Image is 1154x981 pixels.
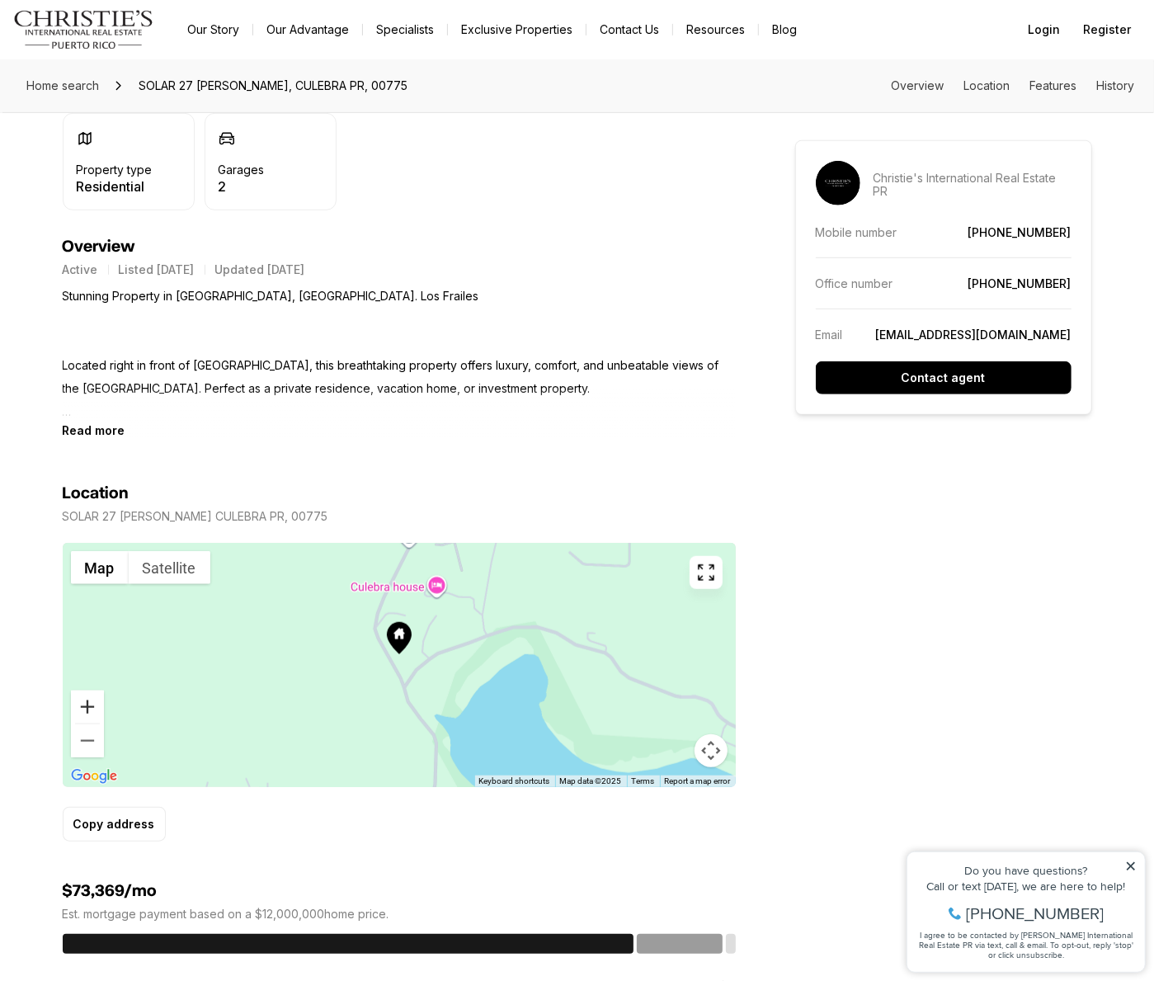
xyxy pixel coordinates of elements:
a: Our Story [174,18,252,41]
p: Property type [77,163,153,177]
p: Office number [816,276,893,290]
button: Contact Us [586,18,672,41]
a: Skip to: History [1096,78,1134,92]
a: Specialists [363,18,447,41]
button: Register [1073,13,1141,46]
p: 2 [219,180,265,193]
span: Register [1083,23,1131,36]
p: Est. mortgage payment based on a $12,000,000 home price. [63,908,736,921]
span: Map data ©2025 [560,776,622,785]
a: Exclusive Properties [448,18,586,41]
p: SOLAR 27 [PERSON_NAME] CULEBRA PR, 00775 [63,510,328,523]
p: Garages [219,163,265,177]
span: Login [1028,23,1060,36]
button: Read more [63,423,125,437]
h4: $73,369/mo [63,881,736,901]
p: Active [63,263,98,276]
span: I agree to be contacted by [PERSON_NAME] International Real Estate PR via text, call & email. To ... [21,101,235,133]
div: Call or text [DATE], we are here to help! [17,53,238,64]
p: Christie's International Real Estate PR [874,172,1072,198]
button: Zoom out [71,724,104,757]
a: Open this area in Google Maps (opens a new window) [67,766,121,787]
button: Zoom in [71,691,104,724]
a: [PHONE_NUMBER] [968,276,1072,290]
h4: Overview [63,237,736,257]
a: Blog [759,18,810,41]
button: Login [1018,13,1070,46]
p: Listed [DATE] [119,263,195,276]
button: Map camera controls [695,734,728,767]
p: Residential [77,180,153,193]
span: SOLAR 27 [PERSON_NAME], CULEBRA PR, 00775 [132,73,414,99]
button: Show satellite imagery [129,551,210,584]
span: Home search [26,78,99,92]
div: Do you have questions? [17,37,238,49]
button: Show street map [71,551,129,584]
a: [PHONE_NUMBER] [968,225,1072,239]
button: Contact agent [816,361,1072,394]
nav: Page section menu [891,79,1134,92]
p: Contact agent [902,371,986,384]
p: Updated [DATE] [215,263,305,276]
a: Skip to: Overview [891,78,944,92]
a: Skip to: Location [963,78,1010,92]
span: [PHONE_NUMBER] [68,78,205,94]
a: Resources [673,18,758,41]
a: [EMAIL_ADDRESS][DOMAIN_NAME] [876,328,1072,342]
a: Terms [632,776,655,785]
a: Home search [20,73,106,99]
h4: Location [63,483,130,503]
p: Mobile number [816,225,897,239]
a: Report a map error [665,776,731,785]
a: Skip to: Features [1029,78,1076,92]
p: Stunning Property in [GEOGRAPHIC_DATA], [GEOGRAPHIC_DATA]. Los Frailes Located right in front of ... [63,285,736,423]
img: Google [67,766,121,787]
p: Email [816,328,843,342]
img: logo [13,10,154,50]
button: Copy address [63,807,166,842]
a: Our Advantage [253,18,362,41]
p: Copy address [73,818,155,831]
button: Keyboard shortcuts [479,776,550,787]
